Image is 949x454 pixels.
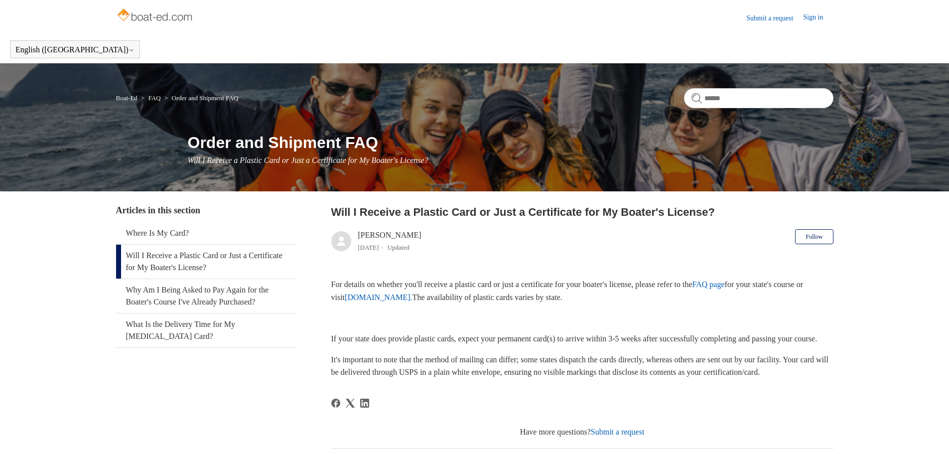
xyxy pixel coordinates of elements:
[331,332,833,345] p: If your state does provide plastic cards, expect your permanent card(s) to arrive within 3-5 week...
[746,13,803,23] a: Submit a request
[116,245,295,279] a: Will I Receive a Plastic Card or Just a Certificate for My Boater's License?
[388,244,409,251] li: Updated
[331,353,833,379] p: It's important to note that the method of mailing can differ; some states dispatch the cards dire...
[188,156,428,164] span: Will I Receive a Plastic Card or Just a Certificate for My Boater's License?
[116,94,137,102] a: Boat-Ed
[358,229,421,253] div: [PERSON_NAME]
[116,205,200,215] span: Articles in this section
[331,204,833,220] h2: Will I Receive a Plastic Card or Just a Certificate for My Boater's License?
[346,399,355,408] svg: Share this page on X Corp
[116,279,295,313] a: Why Am I Being Asked to Pay Again for the Boater's Course I've Already Purchased?
[684,88,833,108] input: Search
[162,94,238,102] li: Order and Shipment FAQ
[692,280,725,289] a: FAQ page
[331,278,833,303] p: For details on whether you'll receive a plastic card or just a certificate for your boater's lice...
[188,131,833,154] h1: Order and Shipment FAQ
[116,94,139,102] li: Boat-Ed
[116,6,195,26] img: Boat-Ed Help Center home page
[795,229,833,244] button: Follow Article
[15,45,135,54] button: English ([GEOGRAPHIC_DATA])
[345,293,412,302] a: [DOMAIN_NAME].
[331,426,833,438] div: Have more questions?
[358,244,379,251] time: 04/08/2025, 12:43
[116,313,295,347] a: What Is the Delivery Time for My [MEDICAL_DATA] Card?
[139,94,162,102] li: FAQ
[591,428,645,436] a: Submit a request
[331,399,340,408] a: Facebook
[346,399,355,408] a: X Corp
[331,399,340,408] svg: Share this page on Facebook
[360,399,369,408] svg: Share this page on LinkedIn
[803,12,833,24] a: Sign in
[360,399,369,408] a: LinkedIn
[116,222,295,244] a: Where Is My Card?
[148,94,161,102] a: FAQ
[172,94,239,102] a: Order and Shipment FAQ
